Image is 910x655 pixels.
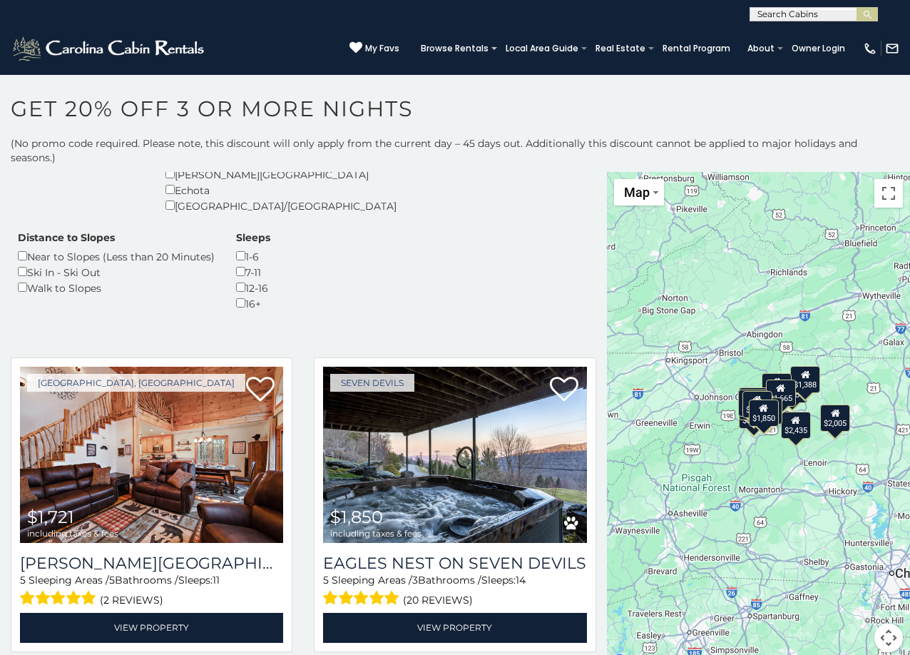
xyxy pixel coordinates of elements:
div: Sleeping Areas / Bathrooms / Sleeps: [20,573,283,609]
span: (20 reviews) [403,591,473,609]
span: 5 [323,574,329,587]
span: $1,721 [27,507,74,527]
div: Ski In - Ski Out [18,264,215,280]
div: [GEOGRAPHIC_DATA]/[GEOGRAPHIC_DATA] [165,198,397,213]
span: 5 [109,574,115,587]
span: including taxes & fees [330,529,421,538]
a: Browse Rentals [414,39,496,59]
img: mail-regular-white.png [885,41,899,56]
button: Map camera controls [874,624,903,652]
div: $1,721 [742,390,772,417]
div: $2,458 [739,402,769,429]
div: [PERSON_NAME][GEOGRAPHIC_DATA] [165,166,397,182]
a: Real Estate [588,39,653,59]
span: (2 reviews) [100,591,163,609]
a: Add to favorites [550,375,578,405]
div: $2,435 [781,411,811,438]
span: My Favs [365,42,399,55]
a: [PERSON_NAME][GEOGRAPHIC_DATA] [20,554,283,573]
h3: Rudolph Resort [20,554,283,573]
div: $1,665 [766,380,796,407]
span: Map [624,185,650,200]
a: Rental Program [655,39,737,59]
span: 3 [412,574,418,587]
div: Sleeping Areas / Bathrooms / Sleeps: [323,573,586,609]
img: phone-regular-white.png [863,41,877,56]
a: About [740,39,782,59]
img: Rudolph Resort [20,367,283,543]
span: 5 [20,574,26,587]
a: Add to favorites [246,375,275,405]
div: $2,356 [739,387,769,415]
div: 1-6 [236,248,270,264]
div: $1,958 [738,389,768,416]
a: Eagles Nest on Seven Devils $1,850 including taxes & fees [323,367,586,543]
span: including taxes & fees [27,529,118,538]
div: Near to Slopes (Less than 20 Minutes) [18,248,215,264]
img: White-1-2.png [11,34,208,63]
div: 7-11 [236,264,270,280]
a: My Favs [349,41,399,56]
div: $1,635 [762,372,792,400]
div: 12-16 [236,280,270,295]
a: View Property [323,613,586,642]
img: Eagles Nest on Seven Devils [323,367,586,543]
span: 14 [516,574,526,587]
div: $1,388 [790,365,820,392]
div: Echota [165,182,397,198]
a: Local Area Guide [499,39,586,59]
label: Distance to Slopes [18,230,115,245]
label: Sleeps [236,230,270,245]
span: 11 [213,574,220,587]
a: Rudolph Resort $1,721 including taxes & fees [20,367,283,543]
a: Owner Login [784,39,852,59]
a: View Property [20,613,283,642]
div: $1,850 [749,399,779,426]
button: Change map style [614,179,664,205]
a: Eagles Nest on Seven Devils [323,554,586,573]
span: $1,850 [330,507,383,527]
a: [GEOGRAPHIC_DATA], [GEOGRAPHIC_DATA] [27,374,245,392]
a: Seven Devils [330,374,414,392]
div: Walk to Slopes [18,280,215,295]
div: $2,005 [820,404,850,431]
button: Toggle fullscreen view [874,179,903,208]
div: 16+ [236,295,270,311]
